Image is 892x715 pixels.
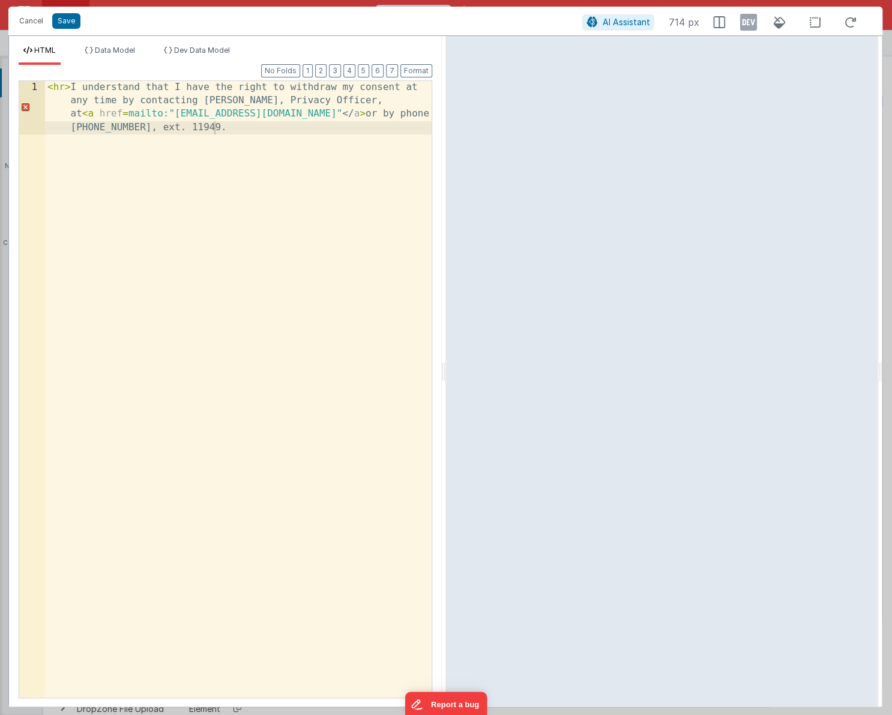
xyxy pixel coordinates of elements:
[261,64,300,77] button: No Folds
[582,14,654,30] button: AI Assistant
[358,64,369,77] button: 5
[386,64,398,77] button: 7
[174,46,230,55] span: Dev Data Model
[329,64,341,77] button: 3
[400,64,432,77] button: Format
[315,64,327,77] button: 2
[34,46,56,55] span: HTML
[303,64,313,77] button: 1
[52,13,80,29] button: Save
[13,13,49,29] button: Cancel
[602,17,649,27] span: AI Assistant
[372,64,384,77] button: 6
[668,15,699,29] span: 714 px
[343,64,355,77] button: 4
[19,81,45,134] div: 1
[95,46,135,55] span: Data Model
